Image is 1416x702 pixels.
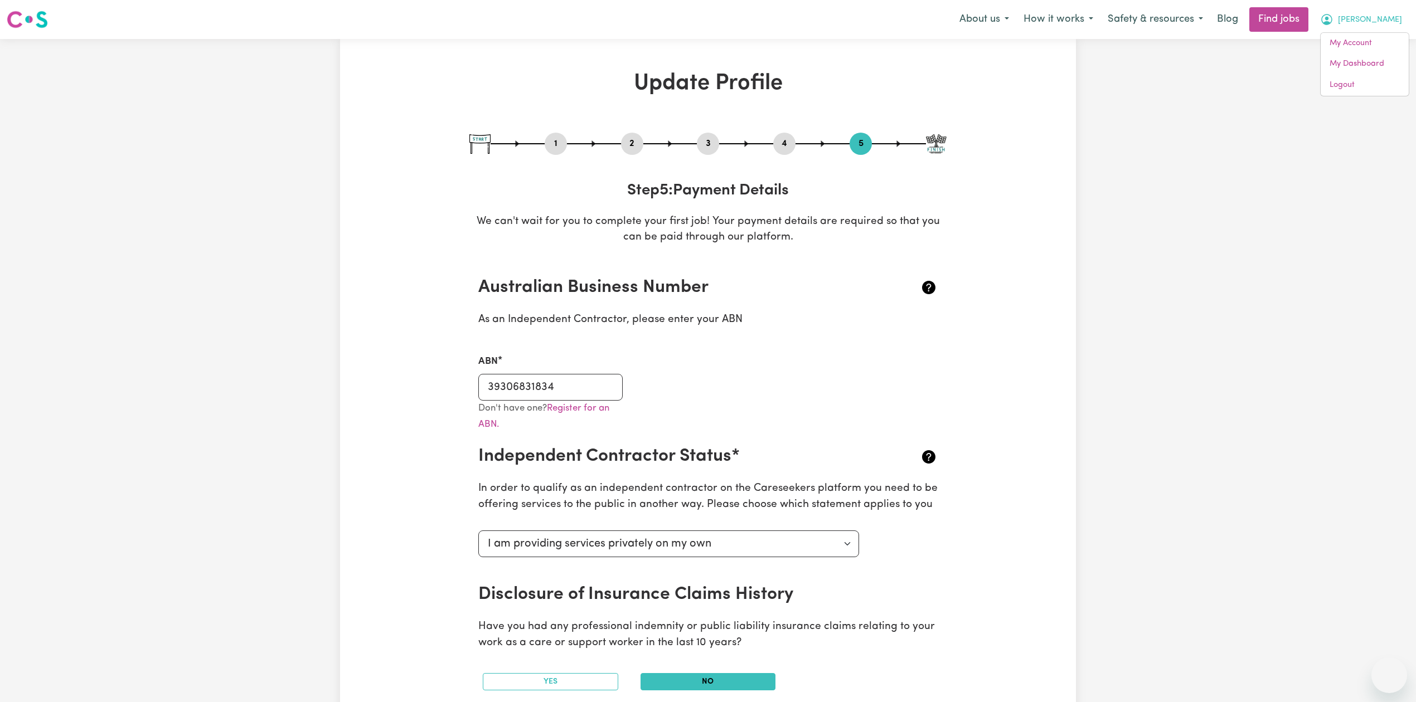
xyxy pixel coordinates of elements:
[1338,14,1402,26] span: [PERSON_NAME]
[469,182,947,201] h3: Step 5 : Payment Details
[478,374,623,401] input: e.g. 51 824 753 556
[478,403,609,429] a: Register for an ABN.
[1100,8,1210,31] button: Safety & resources
[1313,8,1409,31] button: My Account
[773,136,796,151] button: Go to step 4
[478,403,609,429] small: Don't have one?
[1210,7,1245,32] a: Blog
[1249,7,1308,32] a: Find jobs
[697,136,719,151] button: Go to step 3
[483,673,618,690] button: Yes
[478,312,938,328] p: As an Independent Contractor, please enter your ABN
[1320,32,1409,96] div: My Account
[7,9,48,30] img: Careseekers logo
[469,70,947,97] h1: Update Profile
[952,8,1016,31] button: About us
[641,673,776,690] button: No
[1016,8,1100,31] button: How it works
[469,214,947,246] p: We can't wait for you to complete your first job! Your payment details are required so that you c...
[478,277,861,298] h2: Australian Business Number
[621,136,643,151] button: Go to step 2
[1321,33,1409,54] a: My Account
[478,481,938,513] p: In order to qualify as an independent contractor on the Careseekers platform you need to be offer...
[1321,53,1409,75] a: My Dashboard
[850,136,872,151] button: Go to step 5
[478,619,938,651] p: Have you had any professional indemnity or public liability insurance claims relating to your wor...
[478,446,861,467] h2: Independent Contractor Status*
[1321,75,1409,96] a: Logout
[1371,657,1407,693] iframe: Button to launch messaging window
[478,584,861,605] h2: Disclosure of Insurance Claims History
[478,354,498,369] label: ABN
[7,7,48,32] a: Careseekers logo
[545,136,567,151] button: Go to step 1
